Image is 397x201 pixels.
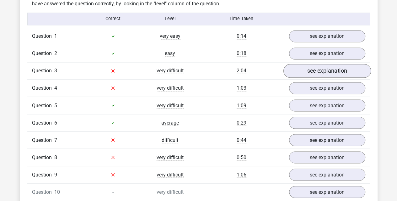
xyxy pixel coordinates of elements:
span: 6 [54,120,57,126]
span: 9 [54,171,57,177]
span: Question [32,32,54,40]
span: 1:09 [237,102,246,109]
a: see explanation [289,99,365,111]
span: 5 [54,102,57,108]
span: average [161,120,179,126]
a: see explanation [289,117,365,129]
a: see explanation [289,47,365,59]
a: see explanation [289,134,365,146]
div: - [84,188,142,196]
span: Question [32,119,54,126]
span: easy [165,50,175,57]
span: very difficult [157,68,184,74]
span: 2:04 [237,68,246,74]
span: 8 [54,154,57,160]
span: Question [32,84,54,92]
a: see explanation [289,186,365,198]
span: 4 [54,85,57,91]
span: 0:50 [237,154,246,160]
span: 1:06 [237,171,246,178]
span: very difficult [157,102,184,109]
span: 7 [54,137,57,143]
span: 0:14 [237,33,246,39]
a: see explanation [289,82,365,94]
a: see explanation [289,169,365,181]
span: very difficult [157,189,184,195]
span: 1 [54,33,57,39]
span: 0:18 [237,50,246,57]
span: very difficult [157,171,184,178]
span: 0:44 [237,137,246,143]
span: Question [32,154,54,161]
a: see explanation [289,151,365,163]
a: see explanation [283,64,371,78]
span: 2 [54,50,57,56]
span: Question [32,102,54,109]
div: Correct [84,15,142,22]
a: see explanation [289,30,365,42]
span: 0:29 [237,120,246,126]
span: very difficult [157,85,184,91]
span: difficult [162,137,178,143]
span: Question [32,136,54,144]
span: very difficult [157,154,184,160]
span: Question [32,67,54,75]
span: 10 [54,189,60,195]
span: Question [32,188,54,196]
span: Question [32,50,54,57]
div: Time Taken [198,15,284,22]
span: 1:03 [237,85,246,91]
div: Level [142,15,199,22]
span: Question [32,171,54,178]
span: very easy [160,33,180,39]
span: 3 [54,68,57,74]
